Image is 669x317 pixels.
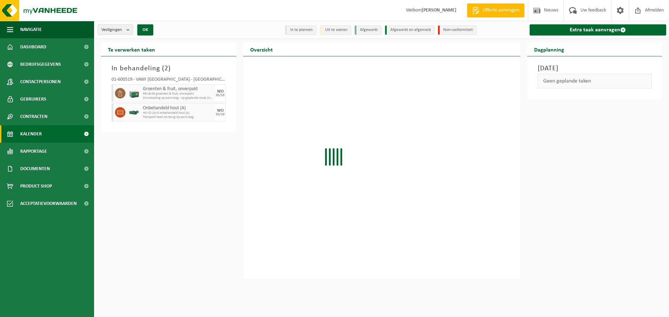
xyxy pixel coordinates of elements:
span: Transport heen en terug op aanvraag [143,115,214,119]
span: Bedrijfsgegevens [20,56,61,73]
div: WO [217,109,224,113]
a: Offerte aanvragen [467,3,524,17]
span: Contracten [20,108,47,125]
h2: Te verwerken taken [101,42,162,56]
span: Groenten & fruit, onverpakt [143,86,214,92]
li: Afgewerkt en afgemeld [385,25,435,35]
span: Kalender [20,125,42,143]
div: 01-600519 - VAWI [GEOGRAPHIC_DATA] - [GEOGRAPHIC_DATA] [111,77,226,84]
span: Omwisseling op aanvraag - op geplande route (incl. verwerking) [143,96,214,100]
span: Rapportage [20,143,47,160]
li: Non-conformiteit [438,25,477,35]
span: 2 [164,65,168,72]
li: Afgewerkt [355,25,382,35]
button: Vestigingen [98,24,133,35]
div: 01/10 [216,113,224,116]
div: WO [217,89,224,94]
span: Dashboard [20,38,46,56]
strong: [PERSON_NAME] [422,8,456,13]
span: Acceptatievoorwaarden [20,195,77,212]
span: Onbehandeld hout (A) [143,105,214,111]
a: Extra taak aanvragen [530,24,667,35]
span: Gebruikers [20,90,46,108]
span: Vestigingen [101,25,124,35]
span: PB-LB-06 groenten & fruit, onverpakt [143,92,214,96]
h3: [DATE] [538,63,652,74]
li: In te plannen [285,25,316,35]
li: Uit te voeren [320,25,351,35]
span: Offerte aanvragen [481,7,521,14]
span: HK-XZ-20-G onbehandeld hout (A) [143,111,214,115]
span: Documenten [20,160,50,177]
img: PB-LB-0680-HPE-GN-01 [129,88,139,98]
button: OK [137,24,153,35]
h2: Overzicht [243,42,280,56]
div: 01/10 [216,94,224,97]
div: Geen geplande taken [538,74,652,88]
h3: In behandeling ( ) [111,63,226,74]
span: Navigatie [20,21,42,38]
span: Product Shop [20,177,52,195]
span: Contactpersonen [20,73,61,90]
img: HK-XZ-20-GN-01 [129,110,139,115]
h2: Dagplanning [527,42,571,56]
